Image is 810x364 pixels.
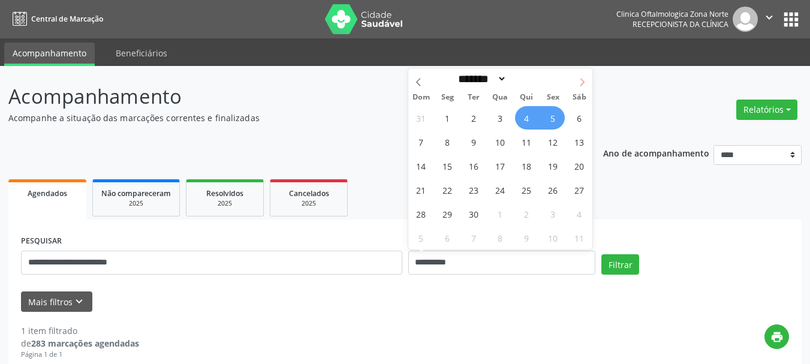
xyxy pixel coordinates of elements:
[541,178,565,201] span: Setembro 26, 2025
[489,178,512,201] span: Setembro 24, 2025
[507,73,546,85] input: Year
[31,14,103,24] span: Central de Marcação
[616,9,728,19] div: Clinica Oftalmologica Zona Norte
[409,202,433,225] span: Setembro 28, 2025
[436,202,459,225] span: Setembro 29, 2025
[568,226,591,249] span: Outubro 11, 2025
[568,106,591,130] span: Setembro 6, 2025
[28,188,67,198] span: Agendados
[195,199,255,208] div: 2025
[8,112,564,124] p: Acompanhe a situação das marcações correntes e finalizadas
[21,232,62,251] label: PESQUISAR
[436,178,459,201] span: Setembro 22, 2025
[73,295,86,308] i: keyboard_arrow_down
[462,178,486,201] span: Setembro 23, 2025
[733,7,758,32] img: img
[541,154,565,178] span: Setembro 19, 2025
[409,130,433,154] span: Setembro 7, 2025
[289,188,329,198] span: Cancelados
[568,130,591,154] span: Setembro 13, 2025
[462,226,486,249] span: Outubro 7, 2025
[409,106,433,130] span: Agosto 31, 2025
[568,178,591,201] span: Setembro 27, 2025
[758,7,781,32] button: 
[781,9,802,30] button: apps
[4,43,95,66] a: Acompanhamento
[454,73,507,85] select: Month
[566,94,592,101] span: Sáb
[513,94,540,101] span: Qui
[568,202,591,225] span: Outubro 4, 2025
[409,154,433,178] span: Setembro 14, 2025
[763,11,776,24] i: 
[436,130,459,154] span: Setembro 8, 2025
[101,199,171,208] div: 2025
[436,226,459,249] span: Outubro 6, 2025
[409,226,433,249] span: Outubro 5, 2025
[409,178,433,201] span: Setembro 21, 2025
[21,291,92,312] button: Mais filtroskeyboard_arrow_down
[436,106,459,130] span: Setembro 1, 2025
[408,94,435,101] span: Dom
[601,254,639,275] button: Filtrar
[540,94,566,101] span: Sex
[101,188,171,198] span: Não compareceram
[279,199,339,208] div: 2025
[770,330,784,344] i: print
[460,94,487,101] span: Ter
[541,130,565,154] span: Setembro 12, 2025
[489,106,512,130] span: Setembro 3, 2025
[489,226,512,249] span: Outubro 8, 2025
[489,130,512,154] span: Setembro 10, 2025
[515,106,538,130] span: Setembro 4, 2025
[515,130,538,154] span: Setembro 11, 2025
[436,154,459,178] span: Setembro 15, 2025
[434,94,460,101] span: Seg
[462,106,486,130] span: Setembro 2, 2025
[21,337,139,350] div: de
[462,154,486,178] span: Setembro 16, 2025
[568,154,591,178] span: Setembro 20, 2025
[515,226,538,249] span: Outubro 9, 2025
[462,202,486,225] span: Setembro 30, 2025
[764,324,789,349] button: print
[515,202,538,225] span: Outubro 2, 2025
[462,130,486,154] span: Setembro 9, 2025
[21,324,139,337] div: 1 item filtrado
[603,145,709,160] p: Ano de acompanhamento
[487,94,513,101] span: Qua
[541,202,565,225] span: Outubro 3, 2025
[8,82,564,112] p: Acompanhamento
[489,202,512,225] span: Outubro 1, 2025
[541,106,565,130] span: Setembro 5, 2025
[206,188,243,198] span: Resolvidos
[541,226,565,249] span: Outubro 10, 2025
[515,154,538,178] span: Setembro 18, 2025
[489,154,512,178] span: Setembro 17, 2025
[107,43,176,64] a: Beneficiários
[8,9,103,29] a: Central de Marcação
[515,178,538,201] span: Setembro 25, 2025
[736,100,797,120] button: Relatórios
[31,338,139,349] strong: 283 marcações agendadas
[633,19,728,29] span: Recepcionista da clínica
[21,350,139,360] div: Página 1 de 1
